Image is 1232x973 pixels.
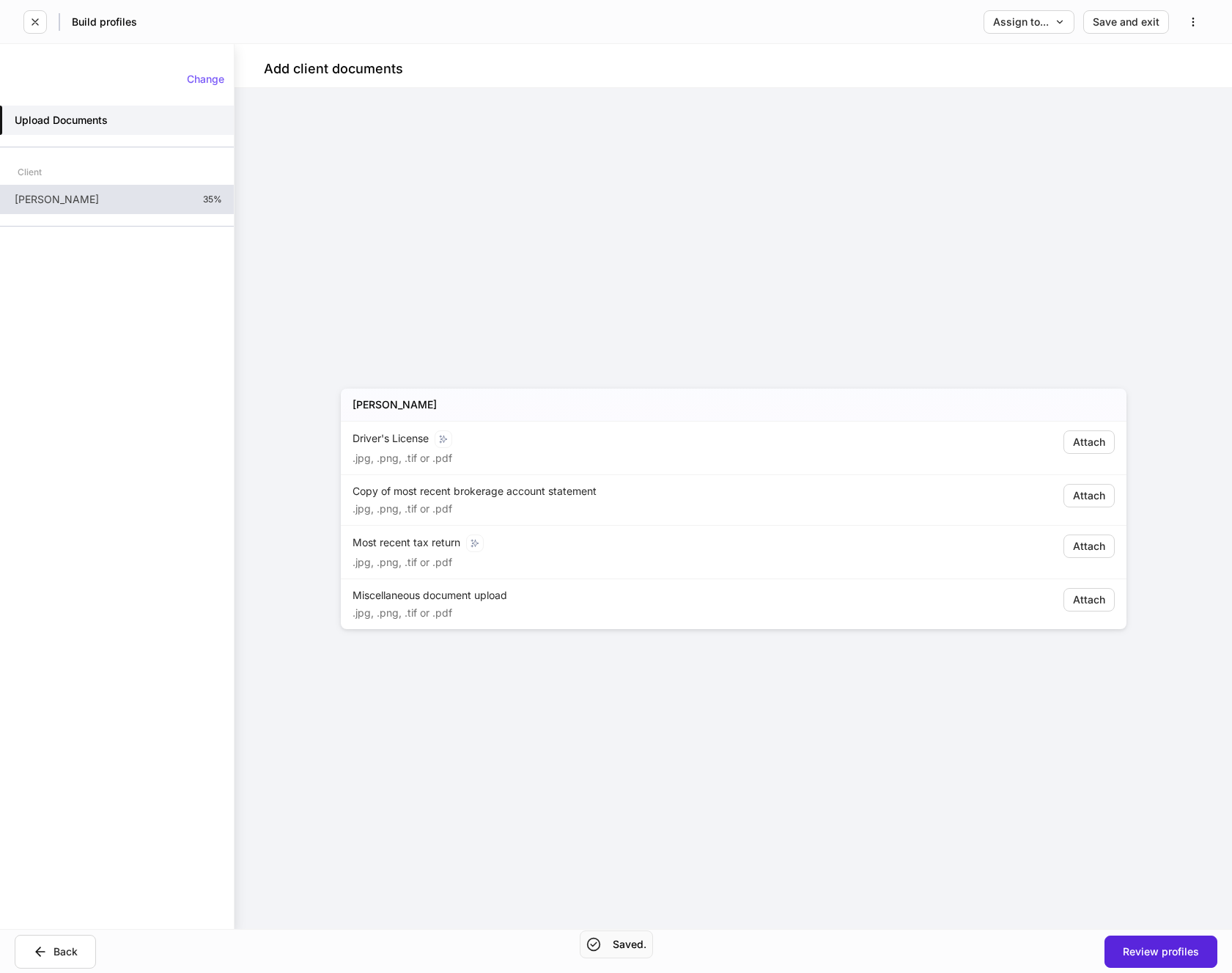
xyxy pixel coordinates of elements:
button: Attach [1063,430,1115,454]
button: Change [177,67,234,91]
div: Attach [1073,541,1105,551]
p: .jpg, .png, .tif or .pdf [353,606,452,620]
button: Attach [1063,535,1115,558]
div: Attach [1073,595,1105,605]
h5: Build profiles [72,15,137,29]
div: Change [187,74,224,84]
button: Review profiles [1104,936,1217,968]
div: Most recent tax return [353,535,924,552]
button: Back [15,935,96,969]
button: Save and exit [1083,10,1169,34]
button: Attach [1063,484,1115,507]
p: .jpg, .png, .tif or .pdf [353,502,452,516]
h5: [PERSON_NAME] [353,397,437,412]
button: Assign to... [984,10,1074,34]
div: Client [18,159,42,185]
p: 35% [203,194,222,205]
div: Driver's License [353,430,924,448]
div: Attach [1073,437,1105,447]
div: Save and exit [1093,17,1159,27]
h4: Add client documents [264,60,403,78]
div: Attach [1073,491,1105,501]
div: Assign to... [993,17,1065,27]
h5: Upload Documents [15,113,108,128]
p: .jpg, .png, .tif or .pdf [353,451,452,466]
div: Review profiles [1123,947,1199,957]
p: .jpg, .png, .tif or .pdf [353,555,452,570]
div: Copy of most recent brokerage account statement [353,484,924,499]
button: Attach [1063,588,1115,612]
h5: Saved. [613,937,646,952]
div: Miscellaneous document upload [353,588,924,603]
div: Back [33,944,78,959]
p: [PERSON_NAME] [15,192,99,207]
